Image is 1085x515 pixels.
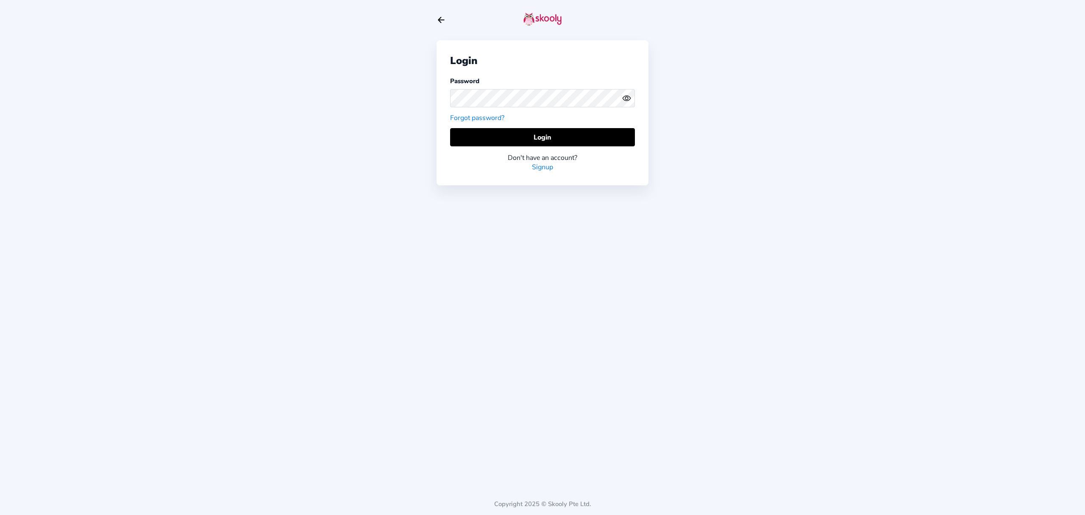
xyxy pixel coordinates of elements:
[450,153,635,162] div: Don't have an account?
[450,54,635,67] div: Login
[450,113,504,123] a: Forgot password?
[622,94,635,103] button: eye outlineeye off outline
[450,77,479,85] label: Password
[622,94,631,103] ion-icon: eye outline
[532,162,553,172] a: Signup
[450,128,635,146] button: Login
[437,15,446,25] button: arrow back outline
[523,12,562,26] img: skooly-logo.png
